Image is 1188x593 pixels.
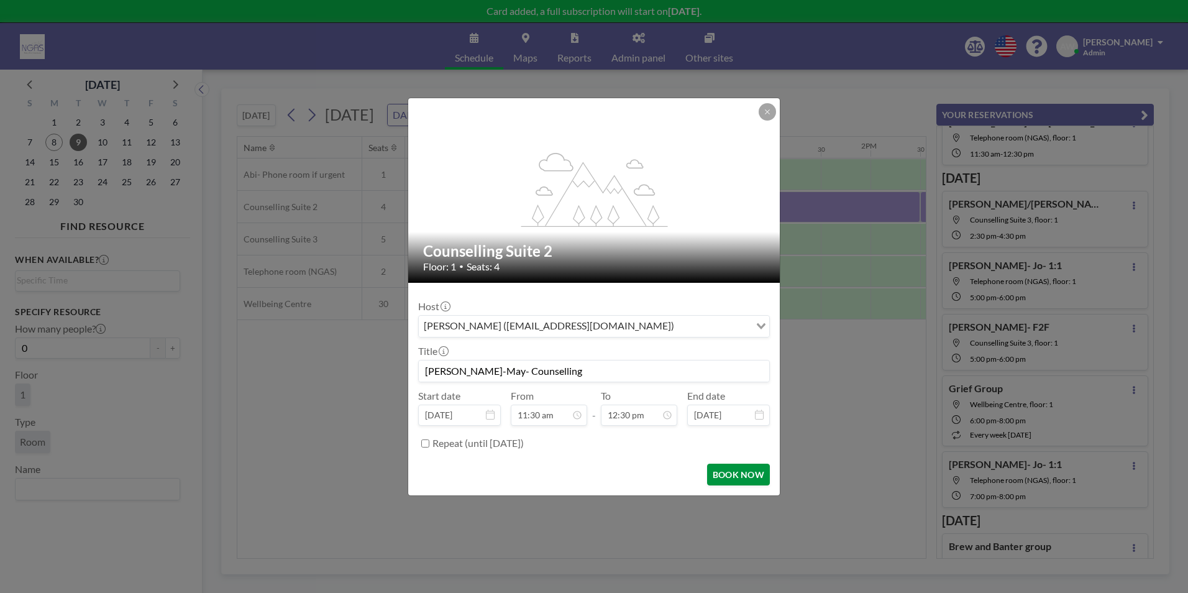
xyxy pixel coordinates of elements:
span: - [592,394,596,421]
g: flex-grow: 1.2; [521,152,668,226]
label: Repeat (until [DATE]) [432,437,524,449]
button: BOOK NOW [707,464,770,485]
span: [PERSON_NAME] ([EMAIL_ADDRESS][DOMAIN_NAME]) [421,318,677,334]
input: Abi's reservation [419,361,769,382]
input: Search for option [678,318,749,334]
label: Start date [418,390,460,402]
h2: Counselling Suite 2 [423,242,766,260]
label: End date [687,390,725,402]
label: From [511,390,534,402]
label: Title [418,345,447,357]
span: Seats: 4 [467,260,500,273]
span: • [459,262,464,271]
span: Floor: 1 [423,260,456,273]
label: Host [418,300,449,313]
label: To [601,390,611,402]
div: Search for option [419,316,769,337]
